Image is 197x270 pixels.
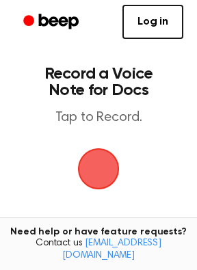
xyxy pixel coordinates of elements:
[122,5,183,39] a: Log in
[62,239,161,260] a: [EMAIL_ADDRESS][DOMAIN_NAME]
[25,109,172,126] p: Tap to Record.
[14,9,91,36] a: Beep
[78,148,119,189] img: Beep Logo
[8,238,189,262] span: Contact us
[25,66,172,98] h1: Record a Voice Note for Docs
